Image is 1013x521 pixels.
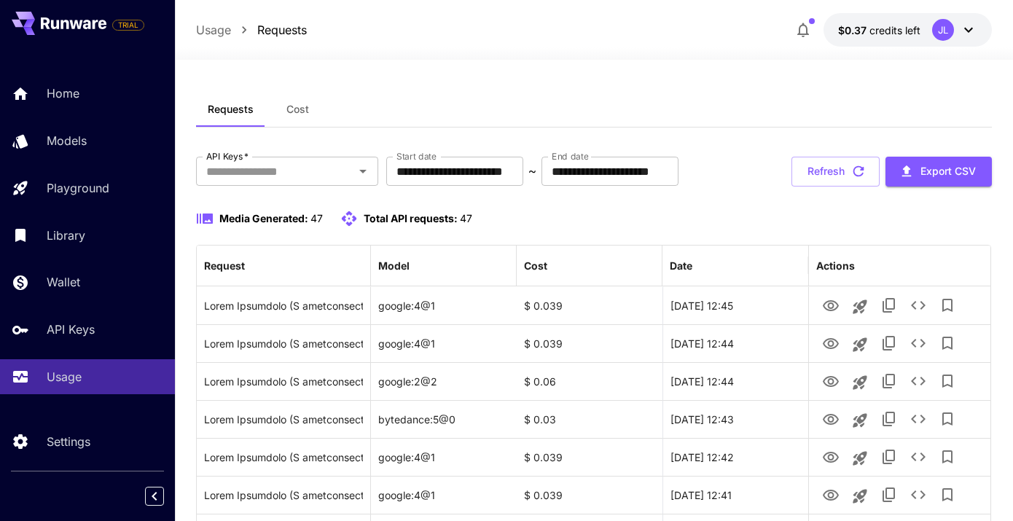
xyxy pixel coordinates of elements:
div: Cost [524,259,547,272]
div: Actions [816,259,855,272]
p: Playground [47,179,109,197]
button: View [816,290,845,320]
p: Wallet [47,273,80,291]
button: See details [904,329,933,358]
p: API Keys [47,321,95,338]
span: Cost [286,103,309,116]
p: Settings [47,433,90,450]
nav: breadcrumb [196,21,307,39]
button: See details [904,442,933,471]
button: Export CSV [885,157,992,187]
button: Copy TaskUUID [875,442,904,471]
button: See details [904,367,933,396]
button: See details [904,480,933,509]
button: View [816,442,845,471]
div: google:4@1 [371,476,517,514]
button: Add to library [933,329,962,358]
span: Requests [208,103,254,116]
div: Click to copy prompt [204,477,363,514]
label: End date [552,150,588,162]
button: Launch in playground [845,482,875,511]
span: Media Generated: [219,212,308,224]
button: Copy TaskUUID [875,404,904,434]
button: See details [904,291,933,320]
div: Click to copy prompt [204,363,363,400]
button: Launch in playground [845,444,875,473]
button: Launch in playground [845,330,875,359]
div: $ 0.039 [517,324,662,362]
button: Launch in playground [845,368,875,397]
div: Date [670,259,692,272]
button: Refresh [791,157,880,187]
p: Home [47,85,79,102]
p: Usage [47,368,82,385]
label: API Keys [206,150,249,162]
div: $ 0.039 [517,438,662,476]
div: 30 Sep, 2025 12:43 [662,400,808,438]
button: Open [353,161,373,181]
div: Collapse sidebar [156,483,175,509]
div: $ 0.06 [517,362,662,400]
a: Usage [196,21,231,39]
div: $ 0.039 [517,476,662,514]
button: Launch in playground [845,406,875,435]
div: Click to copy prompt [204,325,363,362]
button: Copy TaskUUID [875,291,904,320]
div: 30 Sep, 2025 12:44 [662,324,808,362]
button: View [816,366,845,396]
span: $0.37 [838,24,869,36]
a: Requests [257,21,307,39]
button: Collapse sidebar [145,487,164,506]
div: 30 Sep, 2025 12:42 [662,438,808,476]
span: credits left [869,24,920,36]
div: google:4@1 [371,438,517,476]
button: Add to library [933,404,962,434]
button: Launch in playground [845,292,875,321]
button: $0.3738JL [824,13,992,47]
button: View [816,479,845,509]
div: $0.3738 [838,23,920,38]
button: Add to library [933,442,962,471]
span: 47 [310,212,323,224]
div: Request [204,259,245,272]
div: Model [378,259,410,272]
button: Copy TaskUUID [875,329,904,358]
p: Models [47,132,87,149]
div: bytedance:5@0 [371,400,517,438]
span: TRIAL [113,20,144,31]
span: Total API requests: [364,212,458,224]
span: 47 [460,212,472,224]
div: JL [932,19,954,41]
button: View [816,404,845,434]
div: Click to copy prompt [204,287,363,324]
p: Library [47,227,85,244]
div: $ 0.039 [517,286,662,324]
button: Add to library [933,367,962,396]
div: 30 Sep, 2025 12:44 [662,362,808,400]
button: Add to library [933,291,962,320]
div: google:2@2 [371,362,517,400]
div: google:4@1 [371,324,517,362]
div: Click to copy prompt [204,401,363,438]
div: 30 Sep, 2025 12:45 [662,286,808,324]
span: Add your payment card to enable full platform functionality. [112,16,144,34]
div: $ 0.03 [517,400,662,438]
button: View [816,328,845,358]
div: 30 Sep, 2025 12:41 [662,476,808,514]
div: Click to copy prompt [204,439,363,476]
button: See details [904,404,933,434]
button: Copy TaskUUID [875,367,904,396]
p: ~ [528,162,536,180]
button: Add to library [933,480,962,509]
div: google:4@1 [371,286,517,324]
button: Copy TaskUUID [875,480,904,509]
label: Start date [396,150,437,162]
